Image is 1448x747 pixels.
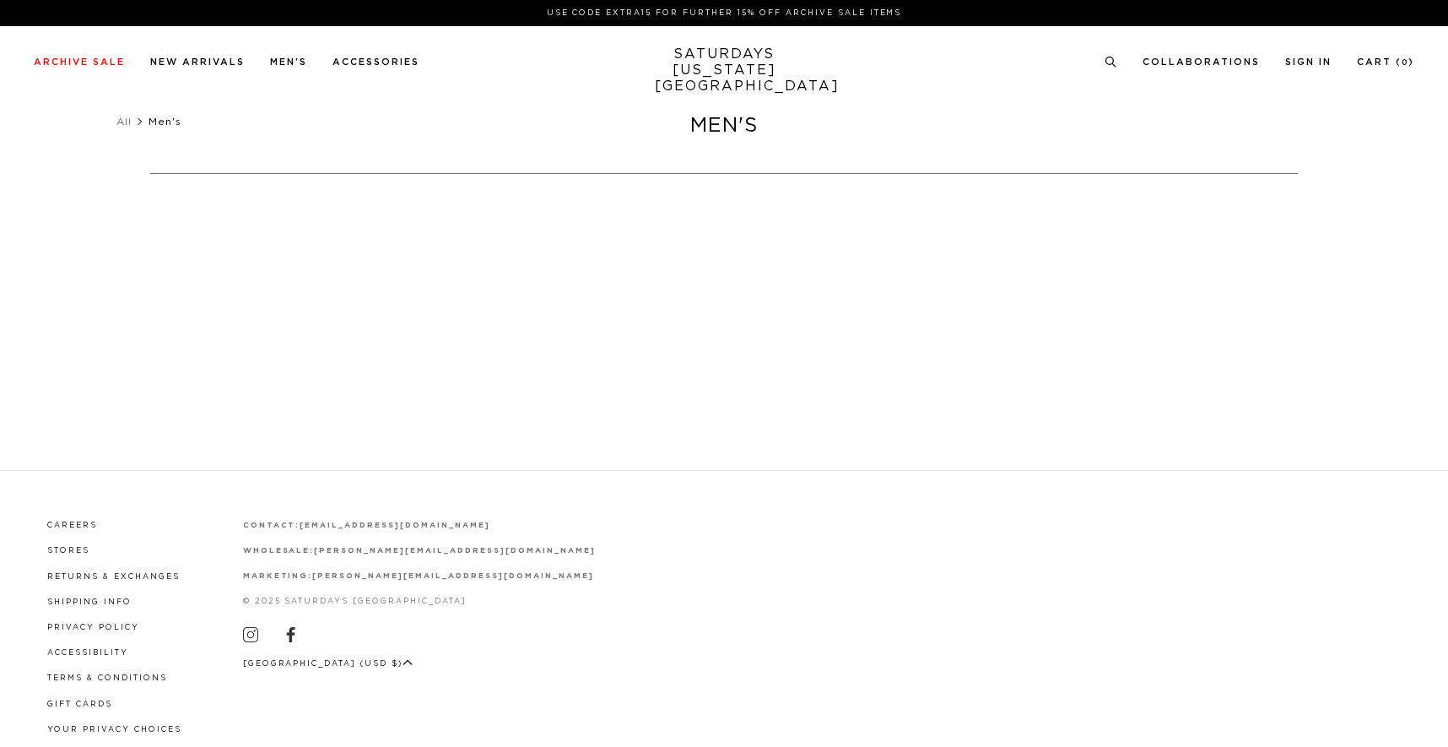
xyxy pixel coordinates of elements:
[47,573,180,581] a: Returns & Exchanges
[116,116,132,127] a: All
[34,57,125,67] a: Archive Sale
[243,572,313,580] strong: marketing:
[243,522,300,529] strong: contact:
[332,57,419,67] a: Accessories
[312,572,593,580] a: [PERSON_NAME][EMAIL_ADDRESS][DOMAIN_NAME]
[47,674,167,682] a: Terms & Conditions
[1143,57,1260,67] a: Collaborations
[47,726,181,733] a: Your privacy choices
[270,57,307,67] a: Men's
[243,595,596,608] p: © 2025 Saturdays [GEOGRAPHIC_DATA]
[1402,59,1408,67] small: 0
[47,598,132,606] a: Shipping Info
[47,547,89,555] a: Stores
[47,624,139,631] a: Privacy Policy
[41,7,1407,19] p: Use Code EXTRA15 for Further 15% Off Archive Sale Items
[47,522,97,529] a: Careers
[150,57,245,67] a: New Arrivals
[1357,57,1414,67] a: Cart (0)
[1285,57,1332,67] a: Sign In
[47,649,128,657] a: Accessibility
[149,116,181,127] span: Men's
[243,658,413,670] button: [GEOGRAPHIC_DATA] (USD $)
[243,547,315,555] strong: wholesale:
[655,46,794,95] a: SATURDAYS[US_STATE][GEOGRAPHIC_DATA]
[47,701,112,708] a: Gift Cards
[314,547,595,555] a: [PERSON_NAME][EMAIL_ADDRESS][DOMAIN_NAME]
[300,522,489,529] a: [EMAIL_ADDRESS][DOMAIN_NAME]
